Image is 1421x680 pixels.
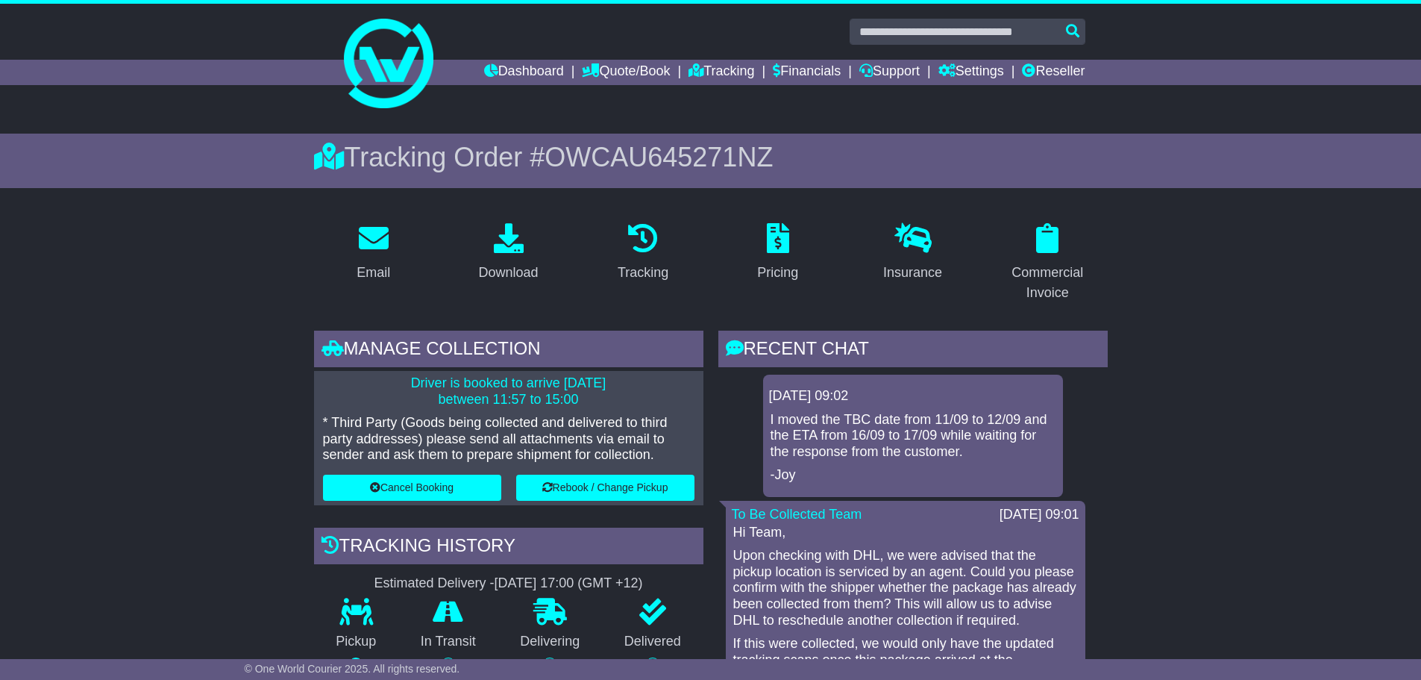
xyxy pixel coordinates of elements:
a: Dashboard [484,60,564,85]
p: * Third Party (Goods being collected and delivered to third party addresses) please send all atta... [323,415,694,464]
a: Email [347,218,400,288]
a: Support [859,60,920,85]
span: OWCAU645271NZ [545,142,773,172]
a: Tracking [688,60,754,85]
div: RECENT CHAT [718,331,1108,371]
div: Tracking Order # [314,141,1108,173]
a: Tracking [608,218,678,288]
span: © One World Courier 2025. All rights reserved. [245,663,460,675]
div: Commercial Invoice [997,263,1098,303]
a: Insurance [873,218,952,288]
button: Cancel Booking [323,475,501,501]
div: Estimated Delivery - [314,575,703,592]
a: Financials [773,60,841,85]
div: Insurance [883,263,942,283]
div: [DATE] 09:02 [769,388,1057,405]
div: Pricing [757,263,798,283]
div: [DATE] 17:00 (GMT +12) [495,575,643,592]
a: To Be Collected Team [732,507,862,522]
a: Download [468,218,548,288]
div: [DATE] 09:01 [1000,507,1079,523]
a: Quote/Book [582,60,670,85]
p: Pickup [314,634,399,650]
p: I moved the TBC date from 11/09 to 12/09 and the ETA from 16/09 to 17/09 while waiting for the re... [771,412,1055,461]
div: Email [357,263,390,283]
button: Rebook / Change Pickup [516,475,694,501]
p: -Joy [771,467,1055,484]
p: Upon checking with DHL, we were advised that the pickup location is serviced by an agent. Could y... [733,548,1078,628]
p: Delivering [498,634,603,650]
p: Delivered [602,634,703,650]
div: Download [478,263,538,283]
a: Reseller [1022,60,1085,85]
div: Manage collection [314,331,703,371]
p: Hi Team, [733,525,1078,541]
p: In Transit [398,634,498,650]
div: Tracking history [314,528,703,568]
a: Settings [938,60,1004,85]
div: Tracking [618,263,668,283]
a: Pricing [747,218,808,288]
p: Driver is booked to arrive [DATE] between 11:57 to 15:00 [323,375,694,408]
a: Commercial Invoice [988,218,1108,308]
